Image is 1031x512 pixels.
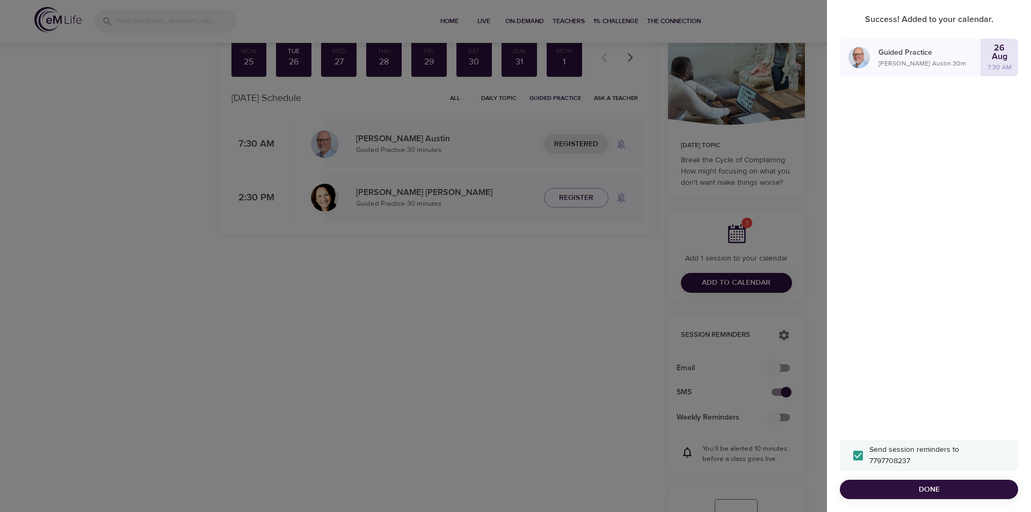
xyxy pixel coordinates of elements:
[840,480,1018,500] button: Done
[848,483,1010,496] span: Done
[840,13,1018,26] p: Success! Added to your calendar.
[992,52,1007,61] p: Aug
[878,59,981,68] p: [PERSON_NAME] Austin · 30 m
[848,47,870,68] img: Jim_Austin_Headshot_min.jpg
[994,44,1005,52] p: 26
[988,62,1012,72] p: 7:30 AM
[869,444,997,467] span: Send session reminders to 7797708237
[878,47,981,59] p: Guided Practice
